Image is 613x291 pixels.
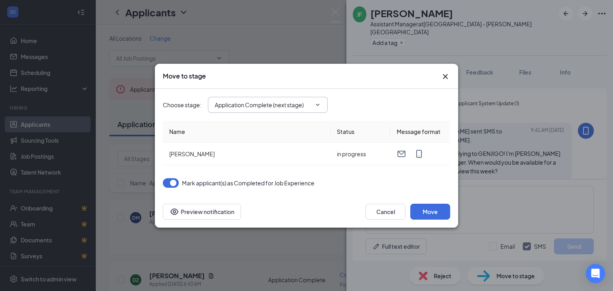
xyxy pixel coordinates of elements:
[410,204,450,220] button: Move
[169,150,215,157] span: [PERSON_NAME]
[390,121,450,143] th: Message format
[182,178,314,188] span: Mark applicant(s) as Completed for Job Experience
[414,149,424,159] svg: MobileSms
[586,264,605,283] div: Open Intercom Messenger
[163,72,206,81] h3: Move to stage
[163,121,330,143] th: Name
[441,72,450,81] svg: Cross
[170,207,179,216] svg: Eye
[441,72,450,81] button: Close
[163,100,202,109] span: Choose stage :
[163,204,241,220] button: Preview notificationEye
[397,149,406,159] svg: Email
[366,204,405,220] button: Cancel
[314,102,321,108] svg: ChevronDown
[330,143,390,165] td: in progress
[330,121,390,143] th: Status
